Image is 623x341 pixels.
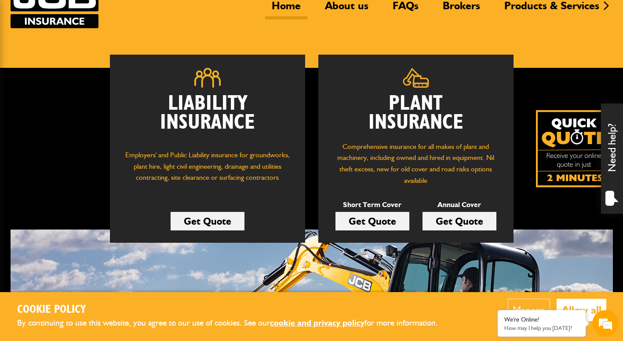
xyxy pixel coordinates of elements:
img: Quick Quote [536,110,613,187]
button: Manage [508,299,550,321]
p: Employers' and Public Liability insurance for groundworks, plant hire, light civil engineering, d... [123,149,292,192]
button: Allow all [557,299,606,321]
p: How may I help you today? [504,325,579,331]
input: Enter your phone number [11,133,160,153]
input: Enter your last name [11,82,160,101]
a: Get Quote [335,212,409,230]
img: d_20077148190_company_1631870298795_20077148190 [15,49,37,61]
a: Get Quote [423,212,496,230]
p: Annual Cover [423,199,496,211]
p: Comprehensive insurance for all makes of plant and machinery, including owned and hired in equipm... [332,141,500,186]
a: Get Quote [171,212,244,230]
div: Need help? [601,104,623,214]
p: Short Term Cover [335,199,409,211]
h2: Cookie Policy [17,303,452,317]
h2: Plant Insurance [332,94,500,132]
h2: Liability Insurance [123,94,292,141]
div: Chat with us now [46,49,148,61]
input: Enter your email address [11,107,160,127]
em: Start Chat [120,271,160,283]
a: Get your insurance quote isn just 2-minutes [536,110,613,187]
div: We're Online! [504,316,579,323]
div: Minimize live chat window [144,4,165,26]
a: cookie and privacy policy [270,318,364,328]
p: By continuing to use this website, you agree to our use of cookies. See our for more information. [17,316,452,330]
textarea: Type your message and hit 'Enter' [11,159,160,264]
